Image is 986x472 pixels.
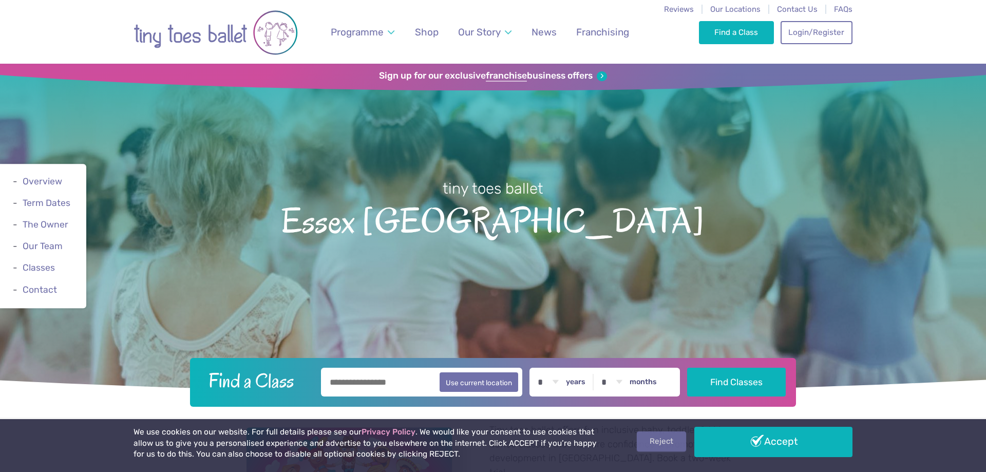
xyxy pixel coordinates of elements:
[331,26,384,38] span: Programme
[777,5,818,14] a: Contact Us
[23,176,62,186] a: Overview
[566,377,585,387] label: years
[379,70,606,82] a: Sign up for our exclusivefranchisebusiness offers
[694,427,852,457] a: Accept
[23,219,68,230] a: The Owner
[23,263,55,273] a: Classes
[23,198,70,208] a: Term Dates
[486,70,527,82] strong: franchise
[572,20,634,44] a: Franchising
[781,21,852,44] a: Login/Register
[526,20,561,44] a: News
[200,368,314,393] h2: Find a Class
[458,26,501,38] span: Our Story
[326,20,400,44] a: Programme
[410,20,444,44] a: Shop
[710,5,761,14] a: Our Locations
[362,427,415,437] a: Privacy Policy
[415,26,439,38] span: Shop
[18,199,968,240] span: Essex [GEOGRAPHIC_DATA]
[637,431,686,451] a: Reject
[443,180,543,197] small: tiny toes ballet
[664,5,694,14] a: Reviews
[134,427,601,460] p: We use cookies on our website. For full details please see our . We would like your consent to us...
[23,285,57,295] a: Contact
[576,26,629,38] span: Franchising
[630,377,657,387] label: months
[687,368,786,397] button: Find Classes
[834,5,852,14] a: FAQs
[453,20,517,44] a: Our Story
[134,7,298,59] img: tiny toes ballet
[699,21,774,44] a: Find a Class
[532,26,557,38] span: News
[440,372,518,392] button: Use current location
[23,241,63,251] a: Our Team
